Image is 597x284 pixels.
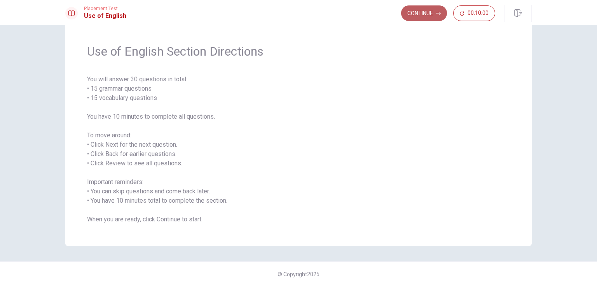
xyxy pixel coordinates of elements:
[453,5,495,21] button: 00:10:00
[468,10,489,16] span: 00:10:00
[401,5,447,21] button: Continue
[87,44,510,59] span: Use of English Section Directions
[278,271,319,277] span: © Copyright 2025
[87,75,510,224] span: You will answer 30 questions in total: • 15 grammar questions • 15 vocabulary questions You have ...
[84,6,126,11] span: Placement Test
[84,11,126,21] h1: Use of English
